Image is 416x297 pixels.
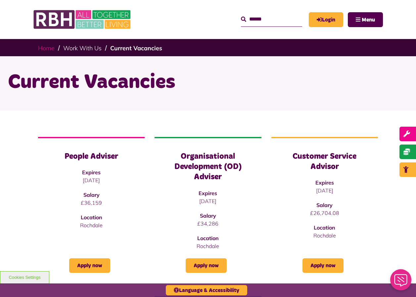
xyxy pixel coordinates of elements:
a: Work With Us [63,44,102,52]
a: Apply now [186,258,227,273]
strong: Expires [82,169,101,176]
iframe: Netcall Web Assistant for live chat [386,267,416,297]
strong: Expires [315,179,334,186]
strong: Location [314,224,335,231]
strong: Expires [199,190,217,196]
a: Apply now [69,258,110,273]
p: Rochdale [51,221,131,229]
p: £36,159 [51,199,131,207]
button: Navigation [348,12,383,27]
p: £34,286 [168,220,248,228]
span: Menu [362,17,375,22]
strong: Salary [316,202,333,208]
h3: Organisational Development (OD) Adviser [168,151,248,183]
strong: Location [81,214,102,221]
a: Home [38,44,55,52]
h3: People Adviser [51,151,131,162]
strong: Salary [83,191,100,198]
button: Language & Accessibility [166,285,247,295]
h3: Customer Service Advisor [285,151,365,172]
p: [DATE] [285,187,365,194]
p: Rochdale [168,242,248,250]
a: Apply now [302,258,344,273]
strong: Salary [200,212,216,219]
strong: Location [197,235,219,241]
a: MyRBH [309,12,343,27]
p: Rochdale [285,232,365,239]
a: Current Vacancies [110,44,162,52]
p: £26,704.08 [285,209,365,217]
p: [DATE] [168,197,248,205]
p: [DATE] [51,176,131,184]
input: Search [241,12,302,26]
img: RBH [33,7,132,32]
h1: Current Vacancies [8,69,408,95]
